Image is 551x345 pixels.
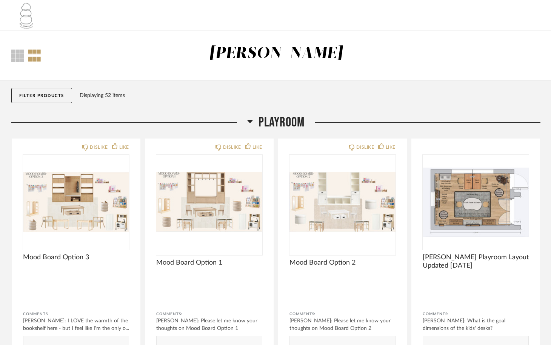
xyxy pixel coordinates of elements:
img: 901b399f-4d93-45e2-86f3-1fc8cec92181.png [11,0,42,31]
div: DISLIKE [356,143,374,151]
div: Comments: [23,310,129,318]
span: Mood Board Option 1 [156,259,262,267]
div: LIKE [386,143,396,151]
span: Playroom [259,114,305,131]
div: Displaying 52 items [80,91,537,100]
div: Comments: [156,310,262,318]
div: LIKE [252,143,262,151]
div: [PERSON_NAME] [209,46,343,62]
div: DISLIKE [90,143,108,151]
img: undefined [289,155,396,249]
div: [PERSON_NAME]: Please let me know your thoughts on Mood Board Option 2 [289,317,396,332]
span: [PERSON_NAME] Playroom Layout Updated [DATE] [423,253,529,270]
span: Mood Board Option 3 [23,253,129,262]
div: [PERSON_NAME]: What is the goal dimensions of the kids' desks? [423,317,529,332]
div: [PERSON_NAME]: Please let me know your thoughts on Mood Board Option 1 [156,317,262,332]
img: undefined [423,155,529,249]
button: Filter Products [11,88,72,103]
img: undefined [156,155,262,249]
div: DISLIKE [223,143,241,151]
img: undefined [23,155,129,249]
div: LIKE [119,143,129,151]
span: Mood Board Option 2 [289,259,396,267]
div: [PERSON_NAME]: I LOVE the warmth of the bookshelf here - but I feel like I'm the only o... [23,317,129,332]
div: 0 [156,155,262,249]
div: Comments: [423,310,529,318]
div: 0 [289,155,396,249]
div: Comments: [289,310,396,318]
